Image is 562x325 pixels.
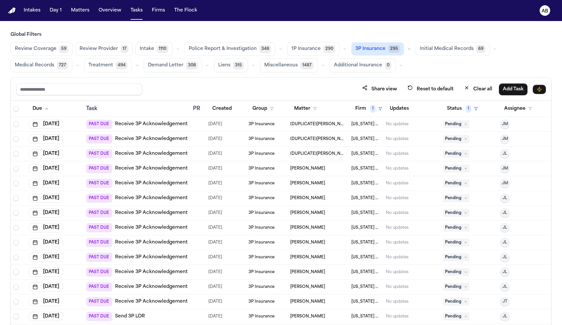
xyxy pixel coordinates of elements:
span: Select all [13,106,19,111]
span: 9/4/2025, 10:05:38 AM [208,208,222,218]
button: Updates [386,103,413,115]
span: Chantelle Bond [290,284,325,290]
button: Review Provider17 [75,42,133,56]
button: JM [500,134,509,144]
span: Select row [13,299,19,304]
button: [DATE] [29,223,63,232]
span: 1 [466,105,471,113]
button: JM [500,120,509,129]
div: No updates [386,122,409,127]
button: Day 1 [47,5,64,16]
span: PAST DUE [86,208,112,218]
span: Michigan Auto Law [351,166,381,171]
span: Katherine Stanley [290,314,325,319]
button: Status1 [443,103,482,115]
button: [DATE] [29,267,63,277]
span: Pending [443,194,469,202]
button: The Flock [172,5,200,16]
button: [DATE] [29,208,63,218]
span: PAST DUE [86,253,112,262]
button: Reset to default [404,83,457,95]
span: JL [503,240,507,245]
div: No updates [386,136,409,142]
span: Select row [13,122,19,127]
button: [DATE] [29,194,63,203]
button: Matter [290,103,321,115]
button: JM [500,179,509,188]
button: Additional Insurance0 [330,58,396,72]
span: JL [503,210,507,216]
span: 3P Insurance [248,269,274,275]
div: Task [86,105,188,113]
span: Lismay Gonzalez [290,299,325,304]
a: Receive 3P Acknowledgement [115,254,188,261]
span: Intake [140,46,154,52]
button: Demand Letter308 [144,58,202,72]
button: 1P Insurance290 [287,42,340,56]
span: 494 [116,61,128,69]
span: PAST DUE [86,297,112,306]
span: 59 [59,45,68,53]
button: Intakes [21,5,43,16]
span: Treatment [88,62,113,69]
span: Miscellaneous [264,62,298,69]
span: JM [502,136,508,142]
span: 3P Insurance [248,314,274,319]
span: JM [502,181,508,186]
span: 315 [233,61,244,69]
button: [DATE] [29,134,63,144]
span: 8/6/2025, 1:22:08 PM [208,164,222,173]
span: PAST DUE [86,238,112,247]
button: JL [500,208,509,218]
span: 0 [385,61,391,69]
span: Pending [443,239,469,246]
button: [DATE] [29,164,63,173]
span: (DUPLICATE)DaShawn Woods [290,136,346,142]
span: 3P Insurance [248,240,274,245]
span: 3P Insurance [248,210,274,216]
h3: Global Filters [11,32,551,38]
span: Michigan Auto Law [351,314,381,319]
span: JL [503,196,507,201]
span: PAST DUE [86,223,112,232]
span: Michigan Auto Law [351,284,381,290]
button: Assignee [500,103,536,115]
button: JM [500,164,509,173]
img: Finch Logo [8,8,16,14]
span: Select row [13,269,19,275]
span: 69 [476,45,485,53]
a: Receive 3P Acknowledgement [115,151,188,157]
span: Select row [13,240,19,245]
span: JL [503,314,507,319]
span: Michigan Auto Law [351,122,381,127]
button: Immediate Task [533,85,546,94]
a: Receive 3P Acknowledgement [115,239,188,246]
div: No updates [386,299,409,304]
div: No updates [386,240,409,245]
a: Receive 3P Acknowledgement [115,269,188,275]
button: JL [500,253,509,262]
button: Miscellaneous1487 [260,58,318,72]
span: Jessica Hart [290,225,325,230]
span: Police Report & Investigation [189,46,257,52]
span: Michigan Auto Law [351,255,381,260]
span: JL [503,225,507,230]
button: [DATE] [29,238,63,247]
span: Kayser Hatem [290,240,325,245]
span: 9/10/2025, 12:13:46 PM [208,253,222,262]
a: Send 3P LOR [115,313,145,320]
span: JL [503,151,507,156]
button: Firms [149,5,168,16]
div: No updates [386,269,409,275]
span: JL [503,269,507,275]
button: Overview [96,5,124,16]
span: 727 [57,61,68,69]
span: Select row [13,196,19,201]
button: [DATE] [29,282,63,291]
button: Liens315 [214,58,248,72]
a: Receive 3P Acknowledgement [115,298,188,305]
span: Pending [443,150,469,158]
